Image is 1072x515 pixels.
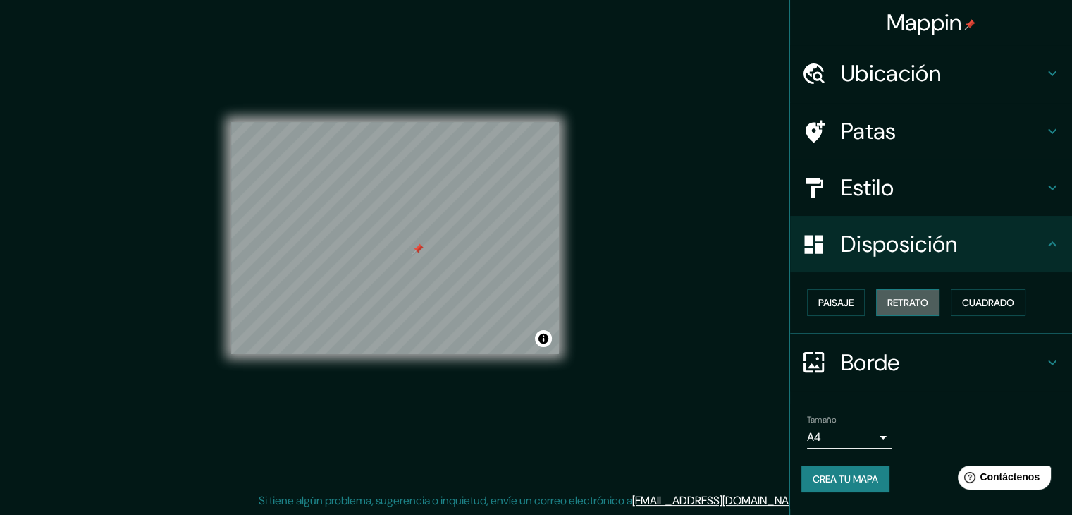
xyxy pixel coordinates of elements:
[807,414,836,425] font: Tamaño
[947,460,1056,499] iframe: Lanzador de widgets de ayuda
[841,59,941,88] font: Ubicación
[790,45,1072,102] div: Ubicación
[813,473,878,485] font: Crea tu mapa
[790,103,1072,159] div: Patas
[801,466,889,492] button: Crea tu mapa
[807,289,865,316] button: Paisaje
[231,122,559,354] canvas: Mapa
[841,116,897,146] font: Patas
[887,8,962,37] font: Mappin
[790,334,1072,391] div: Borde
[964,19,975,30] img: pin-icon.png
[790,216,1072,272] div: Disposición
[887,296,928,309] font: Retrato
[876,289,939,316] button: Retrato
[535,330,552,347] button: Activar o desactivar atribución
[807,426,892,449] div: A4
[818,296,854,309] font: Paisaje
[841,229,957,259] font: Disposición
[259,493,632,508] font: Si tiene algún problema, sugerencia o inquietud, envíe un correo electrónico a
[951,289,1025,316] button: Cuadrado
[632,493,806,508] a: [EMAIL_ADDRESS][DOMAIN_NAME]
[841,173,894,202] font: Estilo
[962,296,1014,309] font: Cuadrado
[807,430,821,444] font: A4
[841,348,900,377] font: Borde
[790,159,1072,216] div: Estilo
